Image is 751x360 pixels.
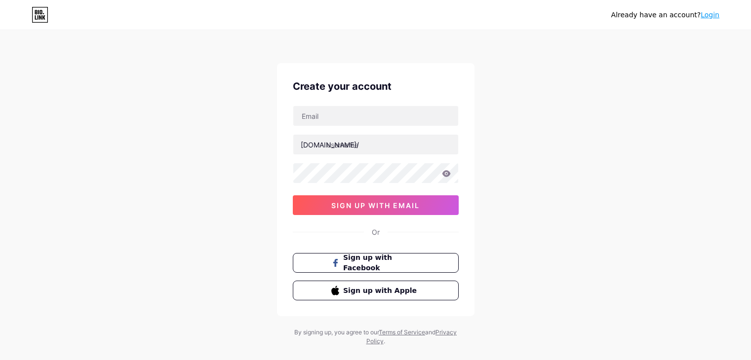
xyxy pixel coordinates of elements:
button: Sign up with Apple [293,281,459,300]
span: sign up with email [331,201,420,210]
input: username [293,135,458,154]
span: Sign up with Apple [343,286,420,296]
a: Login [701,11,719,19]
button: Sign up with Facebook [293,253,459,273]
input: Email [293,106,458,126]
a: Terms of Service [379,328,425,336]
div: Or [372,227,380,237]
div: By signing up, you agree to our and . [292,328,460,346]
div: Create your account [293,79,459,94]
div: [DOMAIN_NAME]/ [301,140,359,150]
span: Sign up with Facebook [343,252,420,273]
div: Already have an account? [611,10,719,20]
button: sign up with email [293,195,459,215]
